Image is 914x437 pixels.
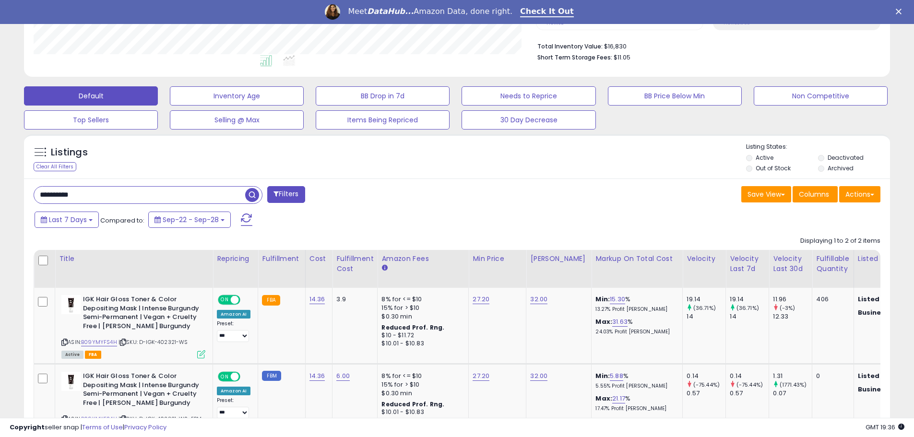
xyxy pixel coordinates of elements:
img: 31zREGKSndL._SL40_.jpg [61,372,81,391]
p: 13.27% Profit [PERSON_NAME] [595,306,675,313]
a: 27.20 [473,371,489,381]
div: 0.07 [773,389,812,398]
b: Business Price: [858,385,911,394]
button: Items Being Repriced [316,110,450,130]
span: ON [219,296,231,304]
a: Check It Out [520,7,574,17]
b: Min: [595,295,610,304]
div: $10.01 - $10.83 [381,408,461,416]
div: Repricing [217,254,254,264]
img: Profile image for Georgie [325,4,340,20]
div: 8% for <= $10 [381,372,461,380]
a: 32.00 [530,371,547,381]
button: Default [24,86,158,106]
div: 19.14 [687,295,725,304]
div: 15% for > $10 [381,380,461,389]
span: OFF [239,296,254,304]
button: Needs to Reprice [462,86,595,106]
div: [PERSON_NAME] [530,254,587,264]
a: 15.30 [610,295,625,304]
strong: Copyright [10,423,45,432]
div: 1.31 [773,372,812,380]
h5: Listings [51,146,88,159]
a: 14.36 [309,371,325,381]
a: 21.17 [612,394,625,403]
div: 11.96 [773,295,812,304]
button: Inventory Age [170,86,304,106]
p: 24.03% Profit [PERSON_NAME] [595,329,675,335]
a: 31.63 [612,317,628,327]
a: 27.20 [473,295,489,304]
div: % [595,295,675,313]
div: Velocity Last 30d [773,254,808,274]
div: Title [59,254,209,264]
button: BB Drop in 7d [316,86,450,106]
div: seller snap | | [10,423,166,432]
div: ASIN: [61,295,205,357]
div: 406 [816,295,846,304]
b: Short Term Storage Fees: [537,53,612,61]
div: $10.01 - $10.83 [381,340,461,348]
button: Sep-22 - Sep-28 [148,212,231,228]
b: Reduced Prof. Rng. [381,400,444,408]
div: 14 [730,312,769,321]
b: Business Price: [858,308,911,317]
small: Amazon Fees. [381,264,387,272]
div: Velocity [687,254,722,264]
div: 12.33 [773,312,812,321]
span: Columns [799,189,829,199]
small: (36.71%) [693,304,716,312]
b: IGK Hair Gloss Toner & Color Depositing Mask | Intense Burgundy Semi-Permanent | Vegan + Cruelty ... [83,295,200,333]
div: 14 [687,312,725,321]
div: Fulfillment Cost [336,254,373,274]
div: 0.14 [730,372,769,380]
span: | SKU: D-IGK-402321-WS [119,338,188,346]
button: Last 7 Days [35,212,99,228]
a: Privacy Policy [124,423,166,432]
small: FBM [262,371,281,381]
label: Deactivated [828,154,864,162]
div: Close [896,9,905,14]
b: Listed Price: [858,371,902,380]
button: Filters [267,186,305,203]
b: Listed Price: [858,295,902,304]
small: (-75.44%) [736,381,763,389]
label: Active [756,154,773,162]
button: BB Price Below Min [608,86,742,106]
span: FBA [85,351,101,359]
a: Terms of Use [82,423,123,432]
a: B09YMYFS4H [81,338,117,346]
span: Sep-22 - Sep-28 [163,215,219,224]
div: Clear All Filters [34,162,76,171]
div: Displaying 1 to 2 of 2 items [800,236,880,246]
small: (36.71%) [736,304,759,312]
label: Out of Stock [756,164,791,172]
div: Fulfillable Quantity [816,254,849,274]
a: 6.00 [336,371,350,381]
div: 15% for > $10 [381,304,461,312]
button: Non Competitive [754,86,888,106]
div: % [595,394,675,412]
b: IGK Hair Gloss Toner & Color Depositing Mask | Intense Burgundy Semi-Permanent | Vegan + Cruelty ... [83,372,200,410]
span: Compared to: [100,216,144,225]
div: % [595,372,675,390]
div: Amazon AI [217,310,250,319]
div: 0 [816,372,846,380]
div: $0.30 min [381,312,461,321]
div: Markup on Total Cost [595,254,678,264]
p: 5.55% Profit [PERSON_NAME] [595,383,675,390]
div: 19.14 [730,295,769,304]
th: The percentage added to the cost of goods (COGS) that forms the calculator for Min & Max prices. [592,250,683,288]
span: ON [219,373,231,381]
div: Velocity Last 7d [730,254,765,274]
div: 8% for <= $10 [381,295,461,304]
div: 0.57 [730,389,769,398]
span: Last 7 Days [49,215,87,224]
div: Preset: [217,320,250,342]
a: 32.00 [530,295,547,304]
span: OFF [239,373,254,381]
small: FBA [262,295,280,306]
i: DataHub... [367,7,414,16]
b: Reduced Prof. Rng. [381,323,444,331]
b: Min: [595,371,610,380]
